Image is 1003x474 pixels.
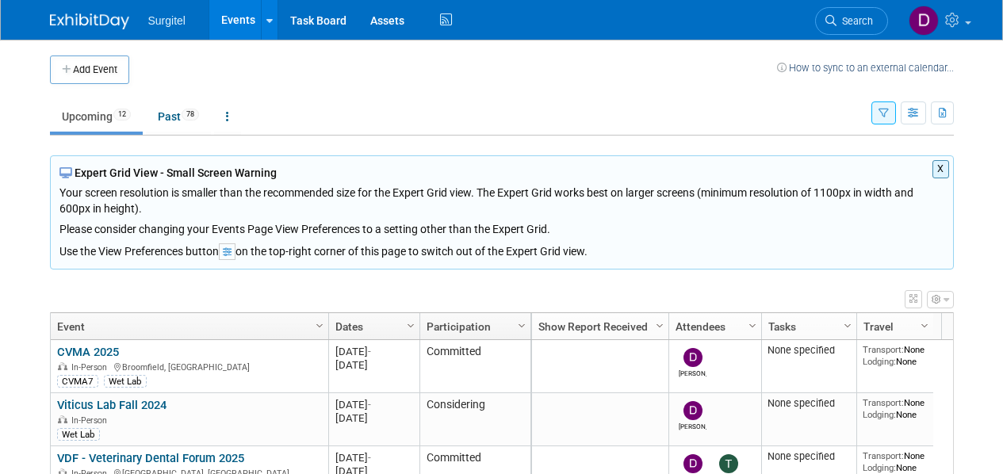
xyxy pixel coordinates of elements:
div: [DATE] [335,345,412,358]
div: Daniel Green [679,420,706,430]
a: Show Report Received [538,313,658,340]
div: Please consider changing your Events Page View Preferences to a setting other than the Expert Grid. [59,216,944,237]
div: [DATE] [335,398,412,411]
div: None None [863,397,927,420]
span: Column Settings [841,319,854,332]
a: Upcoming12 [50,101,143,132]
td: Considering [419,393,530,446]
a: Participation [427,313,520,340]
td: Committed [419,340,530,393]
img: In-Person Event [58,362,67,370]
span: Lodging: [863,462,896,473]
div: None specified [768,397,850,410]
img: In-Person Event [58,415,67,423]
div: [DATE] [335,358,412,372]
button: Add Event [50,55,129,84]
div: None None [863,450,927,473]
div: None None [863,344,927,367]
img: Daniel Green [683,401,702,420]
div: [DATE] [335,411,412,425]
div: Wet Lab [57,428,100,441]
a: Event [57,313,318,340]
div: Broomfield, [GEOGRAPHIC_DATA] [57,360,321,373]
span: Surgitel [148,14,186,27]
a: Column Settings [311,313,328,337]
span: Column Settings [515,319,528,332]
a: Column Settings [839,313,856,337]
a: Column Settings [744,313,761,337]
a: Search [815,7,888,35]
button: X [932,160,949,178]
div: Wet Lab [104,375,147,388]
a: Tasks [768,313,846,340]
span: Lodging: [863,409,896,420]
img: Daniel Green [683,454,702,473]
div: CVMA7 [57,375,98,388]
a: Dates [335,313,409,340]
div: Use the View Preferences button on the top-right corner of this page to switch out of the Expert ... [59,237,944,260]
div: None specified [768,450,850,463]
span: In-Person [71,415,112,426]
span: Column Settings [313,319,326,332]
img: Daniel Green [683,348,702,367]
a: Column Settings [513,313,530,337]
span: Transport: [863,344,904,355]
a: VDF - Veterinary Dental Forum 2025 [57,451,244,465]
div: None specified [768,344,850,357]
div: Daniel Green [679,367,706,377]
a: CVMA 2025 [57,345,119,359]
span: - [368,346,371,357]
img: ExhibitDay [50,13,129,29]
img: Tim Faircloth [719,454,738,473]
a: Column Settings [651,313,668,337]
span: - [368,452,371,464]
a: Attendees [676,313,751,340]
span: Column Settings [653,319,666,332]
div: Expert Grid View - Small Screen Warning [59,165,944,181]
a: Viticus Lab Fall 2024 [57,398,167,412]
span: - [368,399,371,411]
a: Column Settings [916,313,933,337]
a: Column Settings [402,313,419,337]
span: Search [836,15,873,27]
span: Column Settings [404,319,417,332]
div: [DATE] [335,451,412,464]
span: Transport: [863,397,904,408]
span: 12 [113,109,131,120]
span: 78 [182,109,199,120]
span: Transport: [863,450,904,461]
span: In-Person [71,362,112,373]
span: Column Settings [746,319,759,332]
a: How to sync to an external calendar... [777,62,954,74]
div: Your screen resolution is smaller than the recommended size for the Expert Grid view. The Expert ... [59,181,944,237]
img: Daniel Green [909,6,939,36]
a: Past78 [146,101,211,132]
a: Travel [863,313,923,340]
span: Lodging: [863,356,896,367]
span: Column Settings [918,319,931,332]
